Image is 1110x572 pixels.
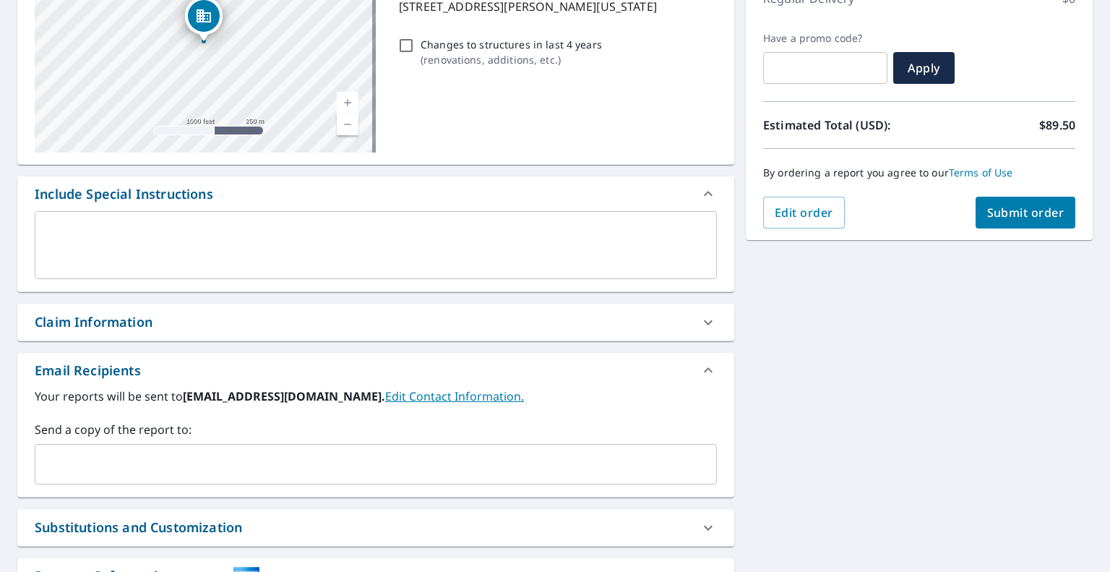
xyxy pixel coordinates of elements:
div: Include Special Instructions [35,184,213,204]
p: Estimated Total (USD): [763,116,919,134]
a: EditContactInfo [385,388,524,404]
a: Current Level 15, Zoom Out [337,114,358,135]
a: Current Level 15, Zoom In [337,92,358,114]
div: Claim Information [35,312,152,332]
button: Edit order [763,197,845,229]
div: Email Recipients [35,361,141,380]
div: Include Special Instructions [17,176,734,211]
div: Substitutions and Customization [17,509,734,546]
label: Send a copy of the report to: [35,421,717,438]
label: Your reports will be sent to [35,388,717,405]
span: Edit order [775,205,833,221]
span: Submit order [987,205,1064,221]
p: By ordering a report you agree to our [763,166,1075,179]
span: Apply [905,60,943,76]
p: $89.50 [1039,116,1075,134]
div: Email Recipients [17,353,734,388]
div: Substitutions and Customization [35,518,242,537]
b: [EMAIL_ADDRESS][DOMAIN_NAME]. [183,388,385,404]
button: Submit order [976,197,1076,229]
label: Have a promo code? [763,32,887,45]
p: ( renovations, additions, etc. ) [421,52,602,67]
div: Claim Information [17,304,734,341]
a: Terms of Use [949,166,1013,179]
button: Apply [893,52,955,84]
p: Changes to structures in last 4 years [421,37,602,52]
